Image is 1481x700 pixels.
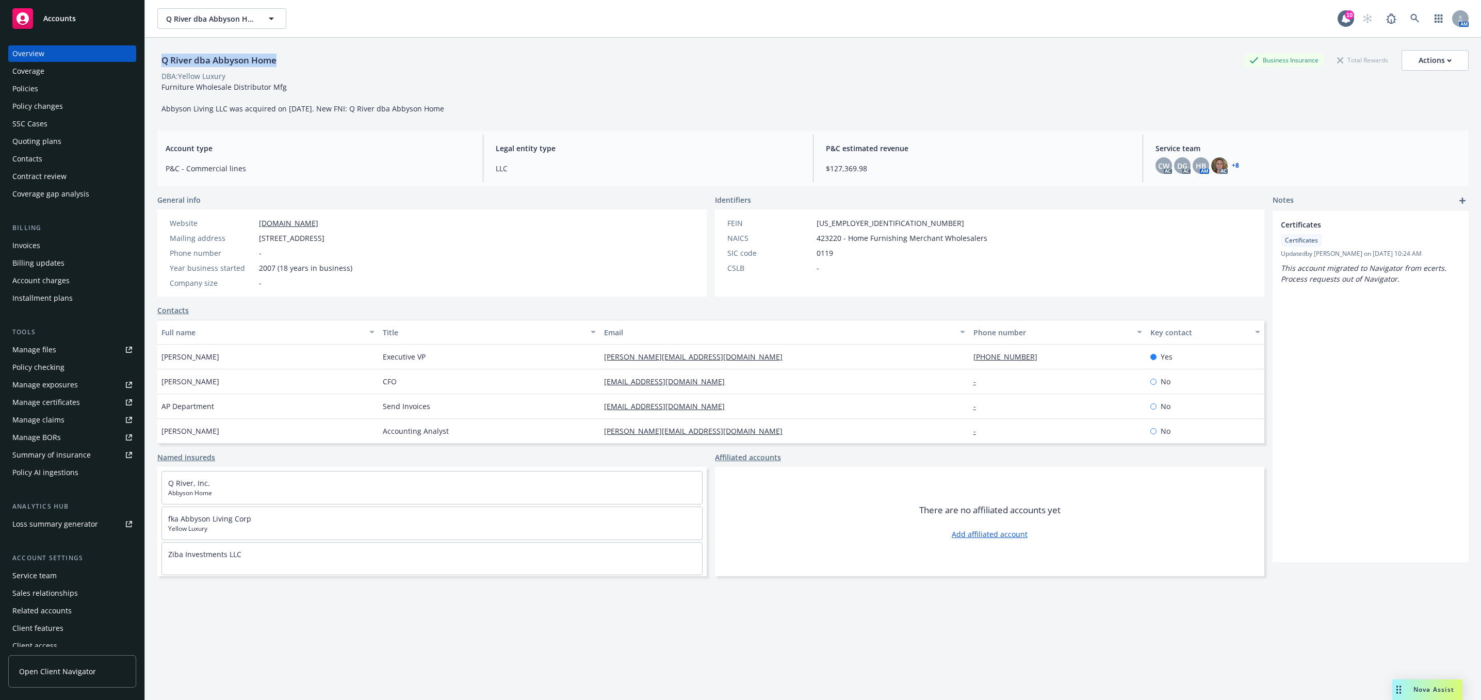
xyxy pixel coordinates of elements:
span: Identifiers [715,194,751,205]
div: Client features [12,620,63,637]
a: Coverage gap analysis [8,186,136,202]
span: Furniture Wholesale Distributor Mfg Abbyson Living LLC was acquired on [DATE]. New FNI: Q River d... [161,82,444,113]
span: AP Department [161,401,214,412]
a: Named insureds [157,452,215,463]
div: Business Insurance [1244,54,1324,67]
span: P&C estimated revenue [826,143,1131,154]
div: Coverage [12,63,44,79]
a: - [973,377,984,386]
div: Total Rewards [1332,54,1393,67]
a: +8 [1232,162,1239,169]
div: Manage exposures [12,377,78,393]
div: Account charges [12,272,70,289]
span: LLC [496,163,801,174]
div: Invoices [12,237,40,254]
span: P&C - Commercial lines [166,163,470,174]
span: Open Client Navigator [19,666,96,677]
a: Account charges [8,272,136,289]
a: - [973,401,984,411]
span: Legal entity type [496,143,801,154]
div: Policy AI ingestions [12,464,78,481]
a: [PHONE_NUMBER] [973,352,1046,362]
span: - [817,263,819,273]
div: Drag to move [1392,679,1405,700]
div: Manage certificates [12,394,80,411]
div: Policies [12,80,38,97]
div: NAICS [727,233,812,243]
span: Nova Assist [1413,685,1454,694]
div: Billing updates [12,255,64,271]
div: Client access [12,638,57,654]
div: DBA: Yellow Luxury [161,71,225,82]
span: Abbyson Home [168,489,696,498]
a: Policy changes [8,98,136,115]
div: Related accounts [12,603,72,619]
span: [PERSON_NAME] [161,351,219,362]
a: Installment plans [8,290,136,306]
div: Billing [8,223,136,233]
button: Full name [157,320,379,345]
span: Accounting Analyst [383,426,449,436]
a: Add affiliated account [952,529,1028,540]
span: No [1161,426,1170,436]
span: No [1161,376,1170,387]
a: Summary of insurance [8,447,136,463]
div: Phone number [973,327,1131,338]
span: [US_EMPLOYER_IDENTIFICATION_NUMBER] [817,218,964,229]
a: Contacts [157,305,189,316]
div: Analytics hub [8,501,136,512]
div: Sales relationships [12,585,78,601]
button: Email [600,320,969,345]
a: SSC Cases [8,116,136,132]
span: 0119 [817,248,833,258]
span: [PERSON_NAME] [161,376,219,387]
div: Summary of insurance [12,447,91,463]
span: HB [1196,160,1206,171]
div: Contacts [12,151,42,167]
span: Yellow Luxury [168,524,696,533]
button: Actions [1402,50,1469,71]
button: Q River dba Abbyson Home [157,8,286,29]
a: Service team [8,567,136,584]
a: Coverage [8,63,136,79]
a: Manage certificates [8,394,136,411]
span: [PERSON_NAME] [161,426,219,436]
div: Phone number [170,248,255,258]
span: There are no affiliated accounts yet [919,504,1061,516]
span: Manage exposures [8,377,136,393]
a: Affiliated accounts [715,452,781,463]
a: [PERSON_NAME][EMAIL_ADDRESS][DOMAIN_NAME] [604,352,791,362]
div: 10 [1345,10,1354,20]
div: Manage files [12,341,56,358]
a: Invoices [8,237,136,254]
a: - [973,426,984,436]
a: Contacts [8,151,136,167]
a: Ziba Investments LLC [168,549,241,559]
a: Report a Bug [1381,8,1402,29]
a: Policy checking [8,359,136,376]
button: Title [379,320,600,345]
a: Search [1405,8,1425,29]
div: Account settings [8,553,136,563]
div: Tools [8,327,136,337]
a: Start snowing [1357,8,1378,29]
div: Service team [12,567,57,584]
div: Installment plans [12,290,73,306]
a: Q River, Inc. [168,478,210,488]
span: Certificates [1281,219,1434,230]
div: FEIN [727,218,812,229]
div: Key contact [1150,327,1249,338]
div: Title [383,327,584,338]
span: Accounts [43,14,76,23]
div: Company size [170,278,255,288]
div: Loss summary generator [12,516,98,532]
div: Full name [161,327,363,338]
span: Q River dba Abbyson Home [166,13,255,24]
div: CSLB [727,263,812,273]
span: 2007 (18 years in business) [259,263,352,273]
div: Mailing address [170,233,255,243]
a: [EMAIL_ADDRESS][DOMAIN_NAME] [604,401,733,411]
a: [EMAIL_ADDRESS][DOMAIN_NAME] [604,377,733,386]
div: SIC code [727,248,812,258]
a: Client features [8,620,136,637]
